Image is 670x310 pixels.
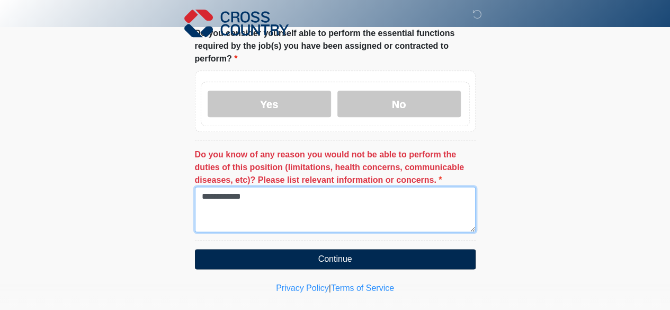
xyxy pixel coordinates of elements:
img: Cross Country Logo [184,8,289,39]
button: Continue [195,249,476,269]
a: Privacy Policy [276,284,329,293]
label: No [337,91,461,117]
label: Do you know of any reason you would not be able to perform the duties of this position (limitatio... [195,148,476,187]
a: | [329,284,331,293]
a: Terms of Service [331,284,394,293]
label: Yes [208,91,331,117]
